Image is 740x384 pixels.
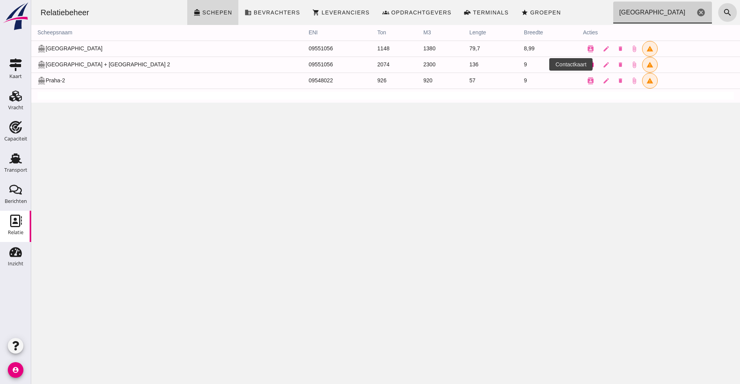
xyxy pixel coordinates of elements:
[432,41,486,57] td: 79,7
[665,8,674,17] i: Wis Zoeken...
[9,74,22,79] div: Kaart
[441,9,477,16] span: Terminals
[556,61,563,68] i: contacts
[433,9,440,16] i: front_loader
[586,78,592,84] i: delete
[545,25,709,41] th: acties
[386,73,432,89] td: 920
[8,261,23,266] div: Inzicht
[3,7,64,18] div: Relatiebeheer
[340,57,386,73] td: 2074
[586,46,592,52] i: delete
[490,9,497,16] i: star
[499,9,530,16] span: Groepen
[615,61,622,68] i: warning
[4,136,27,141] div: Capaciteit
[486,57,545,73] td: 9
[571,61,579,68] i: edit
[271,57,340,73] td: 09551056
[600,61,607,68] i: attach_file
[386,57,432,73] td: 2300
[162,9,169,16] i: directions_boat
[213,9,220,16] i: business
[386,41,432,57] td: 1380
[6,76,14,85] i: directions_boat
[4,167,27,172] div: Transport
[6,44,14,53] i: directions_boat
[556,45,563,52] i: contacts
[2,2,30,31] img: logo-small.a267ee39.svg
[351,9,358,16] i: groups
[271,73,340,89] td: 09548022
[5,199,27,204] div: Berichten
[432,25,486,41] th: lengte
[171,9,201,16] span: Schepen
[360,9,421,16] span: Opdrachtgevers
[600,77,607,84] i: attach_file
[615,77,622,84] i: warning
[340,41,386,57] td: 1148
[271,41,340,57] td: 09551056
[486,25,545,41] th: breedte
[615,45,622,52] i: warning
[281,9,288,16] i: shopping_cart
[290,9,338,16] span: Leveranciers
[386,25,432,41] th: m3
[486,73,545,89] td: 9
[556,77,563,84] i: contacts
[271,25,340,41] th: ENI
[600,45,607,52] i: attach_file
[571,77,579,84] i: edit
[486,41,545,57] td: 8,99
[6,60,14,69] i: directions_boat
[8,105,23,110] div: Vracht
[340,25,386,41] th: ton
[8,230,23,235] div: Relatie
[692,8,701,17] i: search
[222,9,269,16] span: Bevrachters
[586,62,592,68] i: delete
[432,57,486,73] td: 136
[8,362,23,378] i: account_circle
[571,45,579,52] i: edit
[340,73,386,89] td: 926
[432,73,486,89] td: 57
